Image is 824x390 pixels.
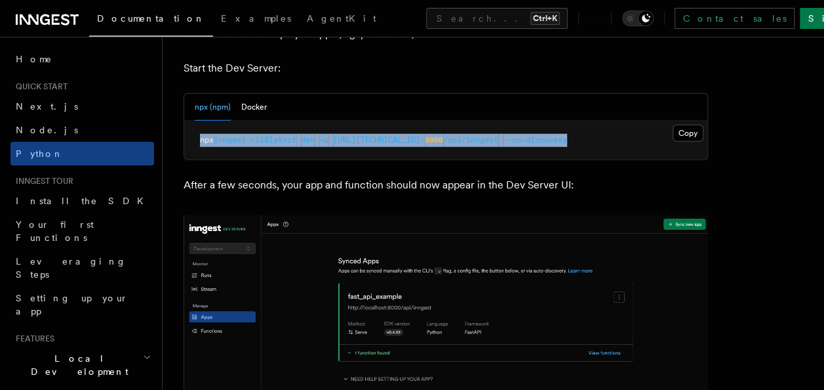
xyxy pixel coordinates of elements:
a: Next.js [10,95,154,118]
span: Home [16,53,52,66]
p: After a few seconds, your app and function should now appear in the Dev Server UI: [184,176,708,194]
span: [URL][TECHNICAL_ID]: [333,135,425,144]
span: inngest-cli@latest [214,135,296,144]
button: Search...Ctrl+K [426,8,568,29]
button: npx (npm) [195,94,231,121]
span: Features [10,334,54,344]
span: AgentKit [307,13,376,24]
span: Your first Functions [16,219,94,243]
span: Examples [221,13,291,24]
span: --no-discovery [503,135,567,144]
span: /api/inngest [443,135,498,144]
span: Local Development [10,352,143,378]
a: Examples [213,4,299,35]
a: AgentKit [299,4,384,35]
button: Toggle dark mode [622,11,654,26]
a: Node.js [10,118,154,142]
span: -u [319,135,328,144]
span: Install the SDK [16,196,151,206]
a: Python [10,142,154,165]
a: Documentation [89,4,213,37]
a: Home [10,47,154,71]
span: Inngest tour [10,176,73,186]
button: Local Development [10,347,154,383]
span: Documentation [97,13,205,24]
a: Contact sales [675,8,795,29]
button: Copy [673,125,703,142]
p: Start the Dev Server: [184,59,708,77]
span: Leveraging Steps [16,256,127,280]
a: Leveraging Steps [10,249,154,286]
a: Setting up your app [10,286,154,323]
span: Quick start [10,81,68,92]
span: npx [200,135,214,144]
span: Next.js [16,101,78,112]
span: Setting up your app [16,293,128,316]
span: Python [16,148,64,159]
span: 8000 [425,135,443,144]
a: Install the SDK [10,189,154,213]
button: Docker [241,94,267,121]
span: Node.js [16,125,78,135]
span: dev [301,135,315,144]
kbd: Ctrl+K [530,12,560,25]
a: Your first Functions [10,213,154,249]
